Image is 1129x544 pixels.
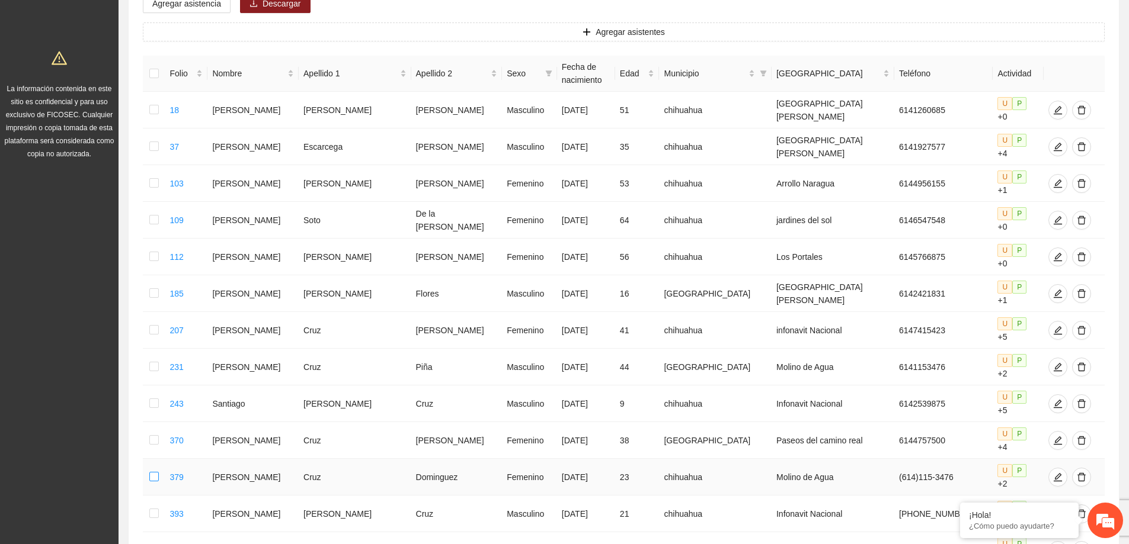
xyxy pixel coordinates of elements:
[1073,436,1090,445] span: delete
[411,385,503,422] td: Cruz
[411,202,503,239] td: De la [PERSON_NAME]
[1073,179,1090,188] span: delete
[411,349,503,385] td: Piña
[169,362,183,372] a: 231
[615,385,660,422] td: 9
[1049,472,1067,482] span: edit
[772,56,894,92] th: Colonia
[1049,215,1067,225] span: edit
[299,422,411,459] td: Cruz
[659,422,772,459] td: [GEOGRAPHIC_DATA]
[894,312,993,349] td: 6147415423
[1073,509,1090,519] span: delete
[169,472,183,482] a: 379
[615,92,660,128] td: 51
[1073,289,1090,298] span: delete
[1048,137,1067,156] button: edit
[997,281,1012,294] span: U
[1073,399,1090,408] span: delete
[507,67,540,80] span: Sexo
[997,391,1012,404] span: U
[1073,142,1090,152] span: delete
[997,427,1012,440] span: U
[1012,134,1026,147] span: P
[772,202,894,239] td: jardines del sol
[299,495,411,532] td: [PERSON_NAME]
[169,105,179,115] a: 18
[557,312,615,349] td: [DATE]
[557,239,615,275] td: [DATE]
[169,215,183,225] a: 109
[993,165,1043,202] td: +1
[615,239,660,275] td: 56
[894,128,993,165] td: 6141927577
[557,165,615,202] td: [DATE]
[207,495,299,532] td: [PERSON_NAME]
[620,67,646,80] span: Edad
[894,275,993,312] td: 6142421831
[1049,436,1067,445] span: edit
[993,349,1043,385] td: +2
[165,56,207,92] th: Folio
[772,385,894,422] td: Infonavit Nacional
[772,239,894,275] td: Los Portales
[615,495,660,532] td: 21
[411,422,503,459] td: [PERSON_NAME]
[993,202,1043,239] td: +0
[1049,105,1067,115] span: edit
[299,239,411,275] td: [PERSON_NAME]
[299,165,411,202] td: [PERSON_NAME]
[659,495,772,532] td: chihuahua
[207,165,299,202] td: [PERSON_NAME]
[411,239,503,275] td: [PERSON_NAME]
[207,385,299,422] td: Santiago
[615,202,660,239] td: 64
[772,165,894,202] td: Arrollo Naragua
[143,22,1105,41] button: plusAgregar asistentes
[1012,170,1026,184] span: P
[207,239,299,275] td: [PERSON_NAME]
[1012,244,1026,257] span: P
[997,464,1012,477] span: U
[1048,101,1067,120] button: edit
[502,275,557,312] td: Masculino
[557,128,615,165] td: [DATE]
[1048,358,1067,376] button: edit
[69,158,164,278] span: Estamos en línea.
[993,56,1043,92] th: Actividad
[1049,326,1067,335] span: edit
[664,67,746,80] span: Municipio
[502,202,557,239] td: Femenino
[659,165,772,202] td: chihuahua
[1049,399,1067,408] span: edit
[169,289,183,298] a: 185
[615,165,660,202] td: 53
[1049,362,1067,372] span: edit
[557,92,615,128] td: [DATE]
[299,349,411,385] td: Cruz
[411,165,503,202] td: [PERSON_NAME]
[772,349,894,385] td: Molino de Agua
[772,495,894,532] td: Infonavit Nacional
[299,385,411,422] td: [PERSON_NAME]
[169,326,183,335] a: 207
[207,275,299,312] td: [PERSON_NAME]
[772,128,894,165] td: [GEOGRAPHIC_DATA][PERSON_NAME]
[1073,472,1090,482] span: delete
[993,385,1043,422] td: +5
[1048,321,1067,340] button: edit
[169,179,183,188] a: 103
[659,349,772,385] td: [GEOGRAPHIC_DATA]
[557,275,615,312] td: [DATE]
[776,67,881,80] span: [GEOGRAPHIC_DATA]
[207,422,299,459] td: [PERSON_NAME]
[169,142,179,152] a: 37
[1048,174,1067,193] button: edit
[1049,142,1067,152] span: edit
[169,509,183,519] a: 393
[1073,326,1090,335] span: delete
[1012,427,1026,440] span: P
[411,56,503,92] th: Apellido 2
[52,50,67,66] span: warning
[993,92,1043,128] td: +0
